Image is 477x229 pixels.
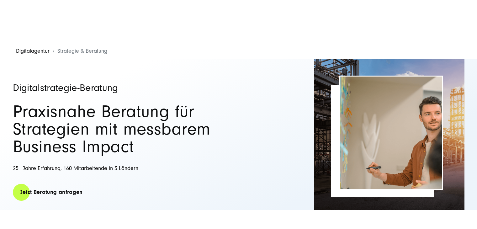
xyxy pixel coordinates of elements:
span: Strategie & Beratung [57,48,107,54]
img: Full-Service Digitalagentur SUNZINET - Strategieberatung_2 [314,59,464,210]
a: Digitalagentur [16,48,50,54]
h2: Praxisnahe Beratung für Strategien mit messbarem Business Impact [13,103,232,156]
h1: Digitalstrategie-Beratung [13,83,232,93]
span: 25+ Jahre Erfahrung, 160 Mitarbeitende in 3 Ländern [13,165,138,172]
a: Jetzt Beratung anfragen [13,183,90,201]
img: Full-Service Digitalagentur SUNZINET - Strategieberatung [340,77,442,189]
